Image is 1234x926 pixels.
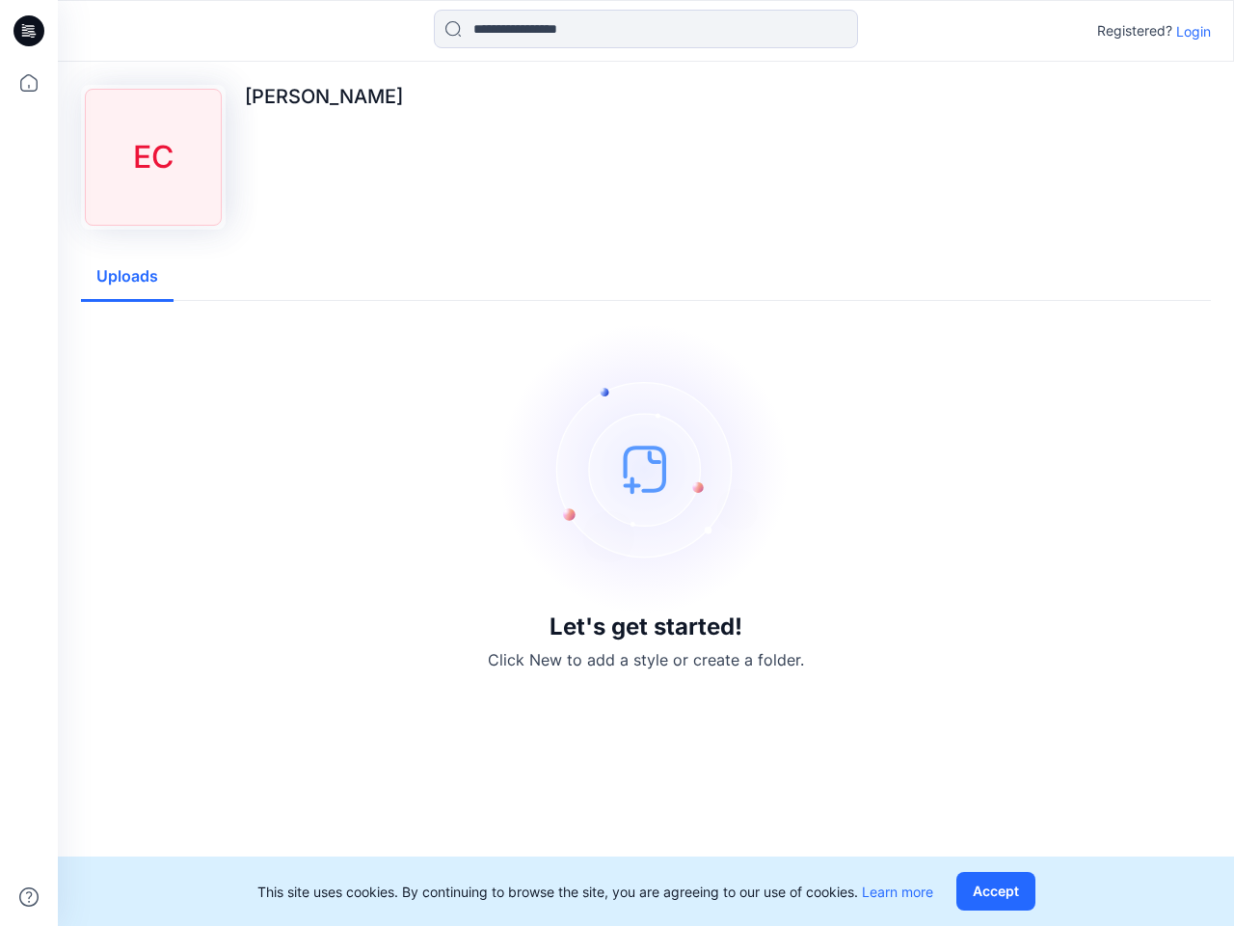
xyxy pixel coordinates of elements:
[550,613,742,640] h3: Let's get started!
[81,253,174,302] button: Uploads
[257,882,933,902] p: This site uses cookies. By continuing to browse the site, you are agreeing to our use of cookies.
[862,884,933,900] a: Learn more
[85,89,222,226] div: EC
[245,85,403,108] p: [PERSON_NAME]
[1176,21,1211,41] p: Login
[488,648,804,671] p: Click New to add a style or create a folder.
[1097,19,1172,42] p: Registered?
[956,872,1035,911] button: Accept
[501,324,791,613] img: empty-state-image.svg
